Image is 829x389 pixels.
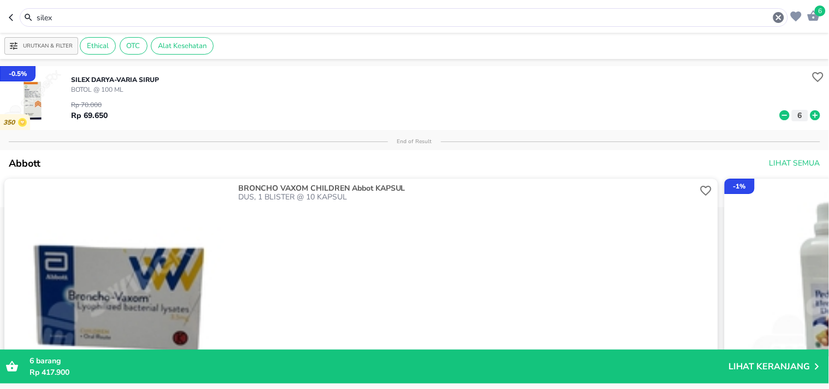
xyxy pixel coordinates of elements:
p: Rp 70.000 [71,100,108,110]
span: 6 [30,356,34,366]
p: BRONCHO VAXOM CHILDREN Abbot KAPSUL [238,184,695,193]
p: barang [30,355,729,367]
p: Rp 69.650 [71,110,108,121]
p: DUS, 1 BLISTER @ 10 KAPSUL [238,193,697,202]
button: 6 [792,110,808,121]
p: - 1 % [733,181,746,191]
p: 6 [795,110,805,121]
input: Cari 4000+ produk di sini [36,12,772,23]
span: Rp 417.900 [30,367,69,378]
span: Ethical [80,41,115,51]
p: - 0.5 % [9,69,27,79]
div: Ethical [80,37,116,55]
p: 350 [3,119,18,127]
span: Alat Kesehatan [151,41,213,51]
p: SILEX Darya-Varia SIRUP [71,75,159,85]
div: Alat Kesehatan [151,37,214,55]
span: Lihat Semua [769,157,820,170]
p: Urutkan & Filter [23,42,73,50]
div: OTC [120,37,148,55]
button: Urutkan & Filter [4,37,78,55]
button: 6 [804,7,820,23]
span: 6 [815,5,826,16]
p: End of Result [388,138,441,145]
button: Lihat Semua [765,154,822,174]
p: BOTOL @ 100 ML [71,85,159,95]
span: OTC [120,41,147,51]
